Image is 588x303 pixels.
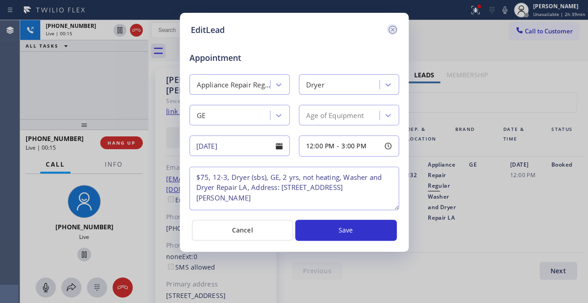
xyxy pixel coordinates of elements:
input: - choose date - [189,135,290,156]
button: Cancel [192,220,293,241]
button: Save [295,220,397,241]
div: Dryer [306,80,324,90]
span: - [337,141,339,150]
div: Age of Equipment [306,110,364,121]
h5: EditLead [191,24,225,36]
textarea: $75, 12-3, Dryer (sbs), GE, 2 yrs, not heating, Washer and Dryer Repair LA, Address: [STREET_ADDR... [189,167,399,210]
span: 12:00 PM [306,141,335,150]
span: Appointment [189,52,258,64]
div: Appliance Repair Regular [197,80,271,90]
span: 3:00 PM [341,141,366,150]
div: GE [197,110,205,121]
